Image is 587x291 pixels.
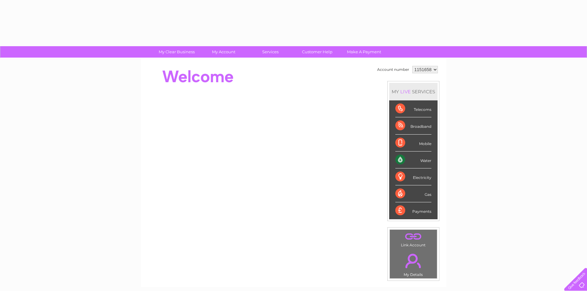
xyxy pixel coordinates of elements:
[395,168,431,185] div: Electricity
[389,229,437,249] td: Link Account
[292,46,343,58] a: Customer Help
[399,89,412,95] div: LIVE
[395,202,431,219] div: Payments
[395,135,431,152] div: Mobile
[391,231,435,242] a: .
[339,46,389,58] a: Make A Payment
[198,46,249,58] a: My Account
[391,250,435,272] a: .
[151,46,202,58] a: My Clear Business
[395,100,431,117] div: Telecoms
[395,185,431,202] div: Gas
[376,64,411,75] td: Account number
[389,249,437,279] td: My Details
[389,83,438,100] div: MY SERVICES
[395,152,431,168] div: Water
[245,46,296,58] a: Services
[395,117,431,134] div: Broadband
